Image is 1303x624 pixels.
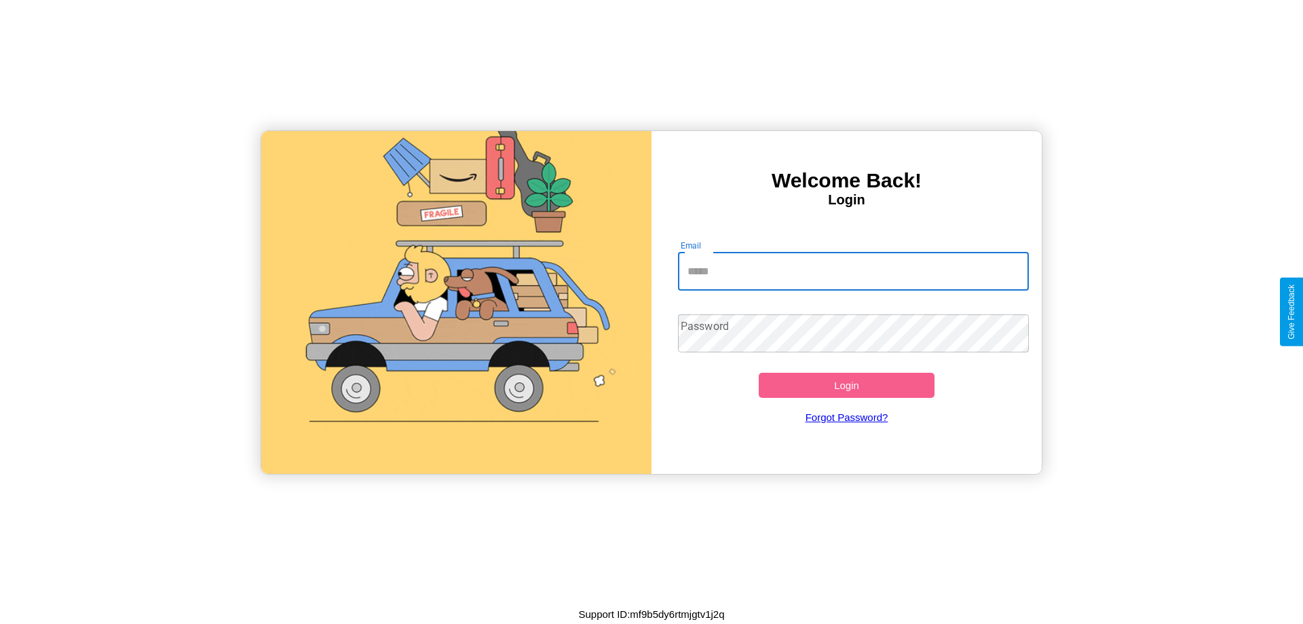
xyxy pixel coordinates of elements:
[681,240,702,251] label: Email
[651,192,1042,208] h4: Login
[671,398,1023,437] a: Forgot Password?
[578,605,724,623] p: Support ID: mf9b5dy6rtmjgtv1j2q
[759,373,934,398] button: Login
[651,169,1042,192] h3: Welcome Back!
[1287,285,1296,339] div: Give Feedback
[261,131,651,474] img: gif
